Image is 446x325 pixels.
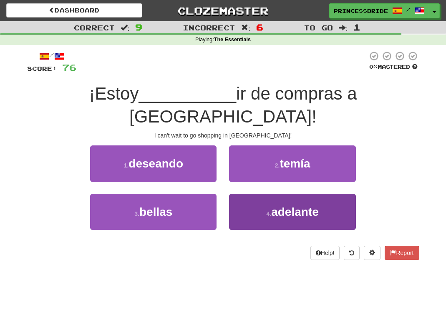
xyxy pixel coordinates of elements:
button: 3.bellas [90,194,217,230]
span: 76 [62,62,76,72]
span: Score: [27,65,57,72]
button: 1.deseando [90,145,217,182]
span: ir de compras a [GEOGRAPHIC_DATA]! [129,84,357,126]
small: 3 . [134,210,139,217]
span: / [406,7,411,12]
a: princessbride / [329,3,429,18]
span: : [121,24,130,31]
span: ¡Estoy [89,84,139,103]
strong: The Essentials [214,37,251,42]
small: 4 . [267,210,272,217]
small: 2 . [275,162,280,169]
span: adelante [271,205,319,218]
span: princessbride [334,7,388,15]
span: 9 [135,22,142,32]
span: To go [304,23,333,32]
button: Round history (alt+y) [344,246,360,260]
button: 4.adelante [229,194,355,230]
div: I can't wait to go shopping in [GEOGRAPHIC_DATA]! [27,131,419,140]
small: 1 . [124,162,129,169]
a: Clozemaster [155,3,291,18]
span: Incorrect [183,23,235,32]
span: __________ [139,84,236,103]
span: temía [280,157,310,170]
div: / [27,51,76,61]
span: 1 [353,22,360,32]
span: Correct [74,23,115,32]
span: 0 % [369,63,378,70]
a: Dashboard [6,3,142,17]
span: 6 [256,22,263,32]
button: 2.temía [229,145,355,182]
button: Help! [310,246,340,260]
span: : [241,24,250,31]
button: Report [385,246,419,260]
span: deseando [129,157,183,170]
span: : [339,24,348,31]
div: Mastered [368,63,419,71]
span: bellas [139,205,172,218]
